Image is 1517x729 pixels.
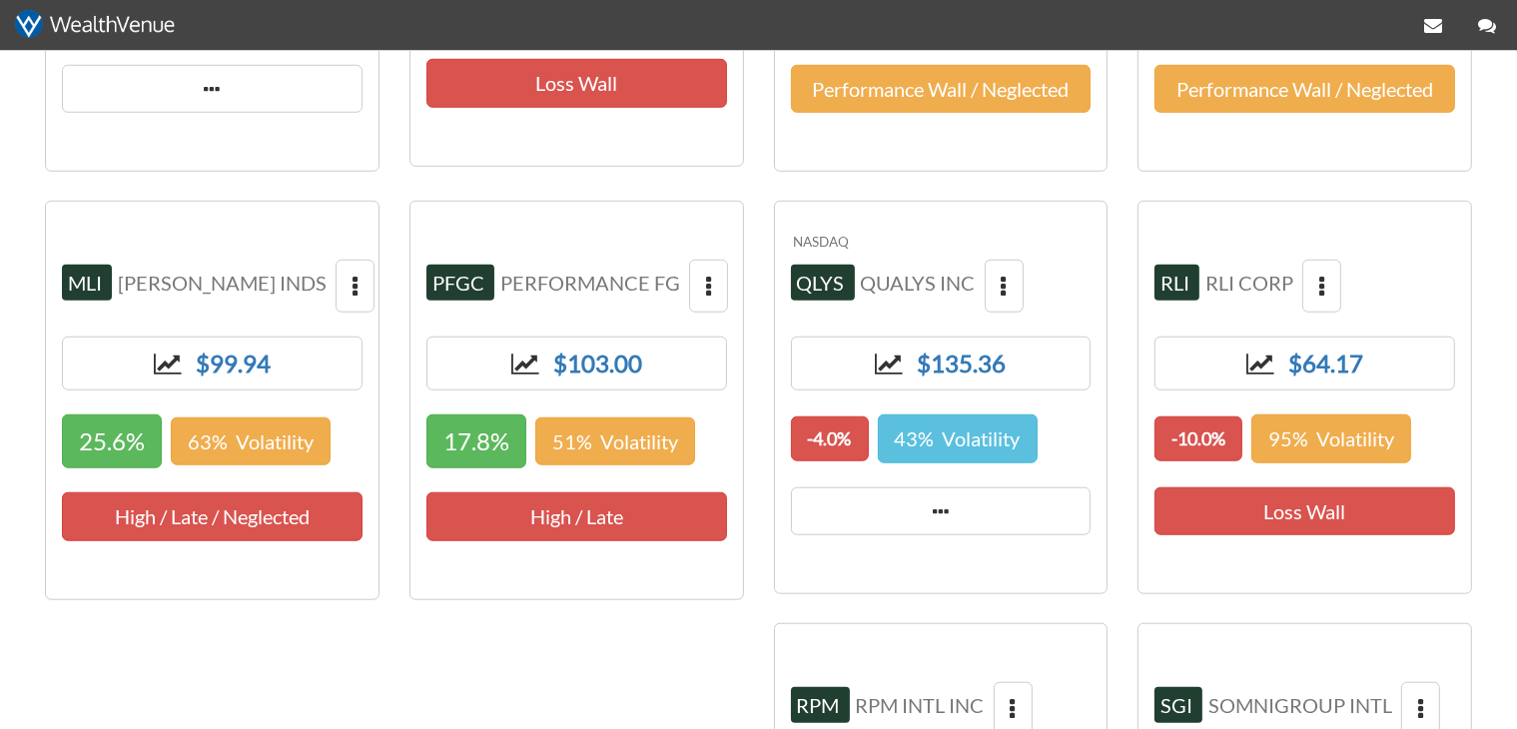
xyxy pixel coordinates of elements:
[1160,271,1189,295] span: RLI
[856,693,985,717] span: RPM INTL INC
[426,414,526,468] span: 17.8%
[1160,693,1192,717] span: SGI
[791,65,1092,114] a: Performance Wall / Neglected
[68,271,102,295] span: MLI
[797,271,845,295] span: QLYS
[535,417,695,466] span: 51% Volatility
[196,349,271,377] a: $99.94
[794,234,850,250] sup: NASDAQ
[171,417,331,466] span: 63% Volatility
[426,492,727,541] a: High / Late
[1208,693,1392,717] span: SOMNIGROUP INTL
[1205,271,1293,295] span: RLI CORP
[553,349,642,377] a: $103.00
[1251,414,1411,463] span: 95% Volatility
[15,10,175,39] img: wv-white_435x79p.png
[432,271,484,295] span: PFGC
[861,271,976,295] span: QUALYS INC
[917,349,1006,377] a: $135.36
[118,271,327,295] span: [PERSON_NAME] INDS
[500,271,680,295] span: PERFORMANCE FG
[1288,349,1363,377] a: $64.17
[791,416,869,462] span: -4.0%
[797,693,840,717] span: RPM
[1154,487,1455,536] a: Loss Wall
[1154,65,1455,114] a: Performance Wall / Neglected
[62,492,363,541] a: High / Late / Neglected
[62,414,162,468] span: 25.6%
[878,414,1038,463] span: 43% Volatility
[1154,416,1242,462] span: -10.0%
[426,59,727,108] a: Loss Wall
